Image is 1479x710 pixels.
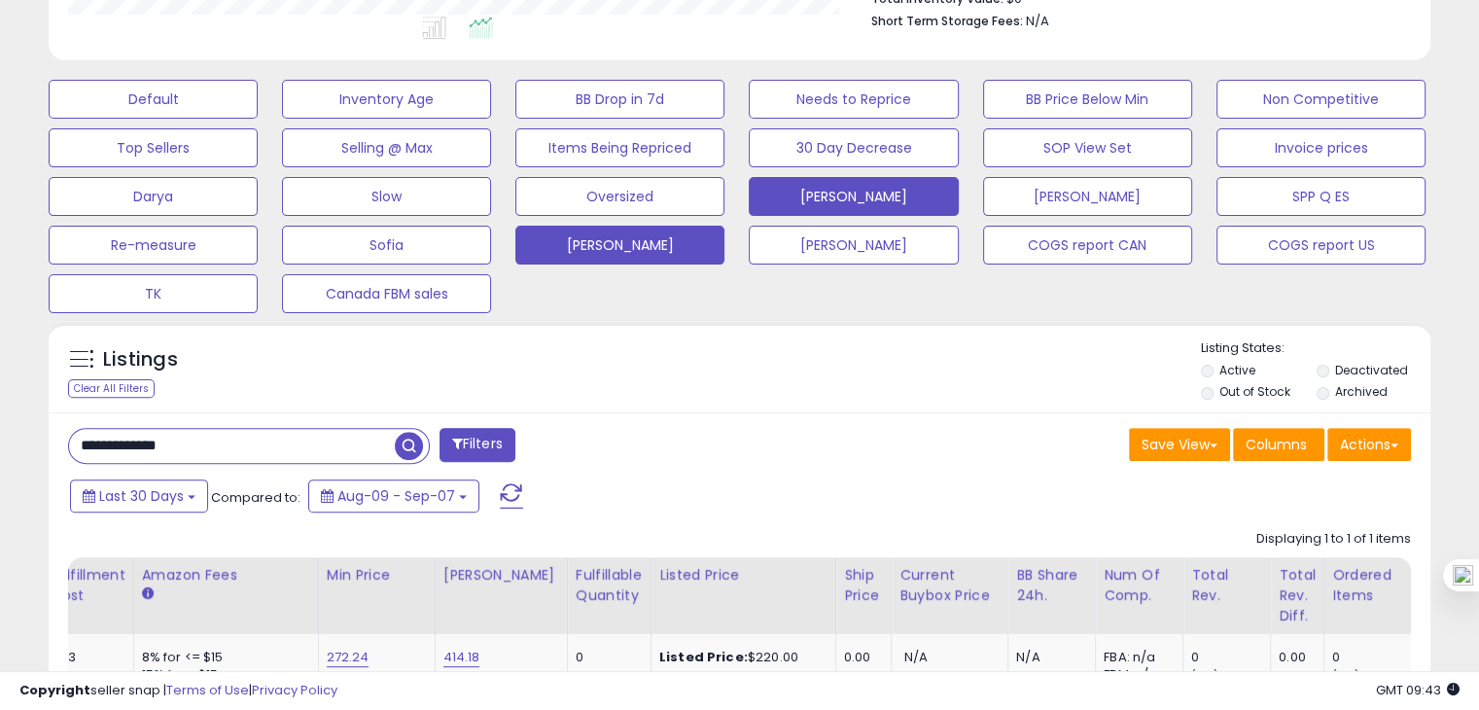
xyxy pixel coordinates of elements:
div: $220.00 [659,649,821,666]
b: Short Term Storage Fees: [871,13,1023,29]
div: Ordered Items [1332,565,1403,606]
div: Total Rev. Diff. [1279,565,1316,626]
img: one_i.png [1453,565,1473,586]
button: Filters [440,428,515,462]
button: Re-measure [49,226,258,265]
div: Num of Comp. [1104,565,1175,606]
div: 0 [1332,649,1411,666]
button: Invoice prices [1216,128,1426,167]
div: N/A [1016,649,1080,666]
div: 8% for <= $15 [142,649,303,666]
button: [PERSON_NAME] [749,226,958,265]
div: Fulfillment Cost [51,565,125,606]
div: Listed Price [659,565,828,586]
div: seller snap | | [19,682,337,700]
button: Canada FBM sales [282,274,491,313]
button: Darya [49,177,258,216]
a: 272.24 [327,648,370,667]
button: Non Competitive [1216,80,1426,119]
button: 30 Day Decrease [749,128,958,167]
a: 414.18 [443,648,480,667]
button: Save View [1129,428,1230,461]
button: Sofia [282,226,491,265]
span: Columns [1246,435,1307,454]
p: Listing States: [1201,339,1430,358]
div: [PERSON_NAME] [443,565,559,586]
span: Last 30 Days [99,486,184,506]
button: Top Sellers [49,128,258,167]
button: Items Being Repriced [515,128,724,167]
div: 7.33 [51,649,119,666]
button: Needs to Reprice [749,80,958,119]
div: Ship Price [844,565,883,606]
h5: Listings [103,346,178,373]
div: Total Rev. [1191,565,1262,606]
label: Out of Stock [1219,383,1290,400]
div: Clear All Filters [68,379,155,398]
div: Fulfillable Quantity [576,565,643,606]
button: Default [49,80,258,119]
button: Columns [1233,428,1324,461]
div: Amazon Fees [142,565,310,586]
button: Oversized [515,177,724,216]
span: N/A [1026,12,1049,30]
button: Last 30 Days [70,479,208,513]
span: Aug-09 - Sep-07 [337,486,455,506]
div: Current Buybox Price [899,565,1000,606]
button: BB Price Below Min [983,80,1192,119]
div: 0.00 [1279,649,1309,666]
button: [PERSON_NAME] [983,177,1192,216]
label: Active [1219,362,1255,378]
div: 0.00 [844,649,876,666]
button: [PERSON_NAME] [749,177,958,216]
button: Selling @ Max [282,128,491,167]
span: Compared to: [211,488,300,507]
button: SOP View Set [983,128,1192,167]
button: Slow [282,177,491,216]
label: Archived [1334,383,1387,400]
div: FBA: n/a [1104,649,1168,666]
div: Displaying 1 to 1 of 1 items [1256,530,1411,549]
button: TK [49,274,258,313]
button: Aug-09 - Sep-07 [308,479,479,513]
button: [PERSON_NAME] [515,226,724,265]
div: 0 [1191,649,1270,666]
a: Privacy Policy [252,681,337,699]
span: N/A [904,648,928,666]
strong: Copyright [19,681,90,699]
button: Actions [1327,428,1411,461]
div: Min Price [327,565,427,586]
label: Deactivated [1334,362,1407,378]
div: 0 [576,649,636,666]
span: 2025-10-8 09:43 GMT [1376,681,1460,699]
button: Inventory Age [282,80,491,119]
small: Amazon Fees. [142,586,154,603]
b: Listed Price: [659,648,748,666]
a: Terms of Use [166,681,249,699]
button: COGS report CAN [983,226,1192,265]
button: BB Drop in 7d [515,80,724,119]
div: BB Share 24h. [1016,565,1087,606]
button: COGS report US [1216,226,1426,265]
button: SPP Q ES [1216,177,1426,216]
